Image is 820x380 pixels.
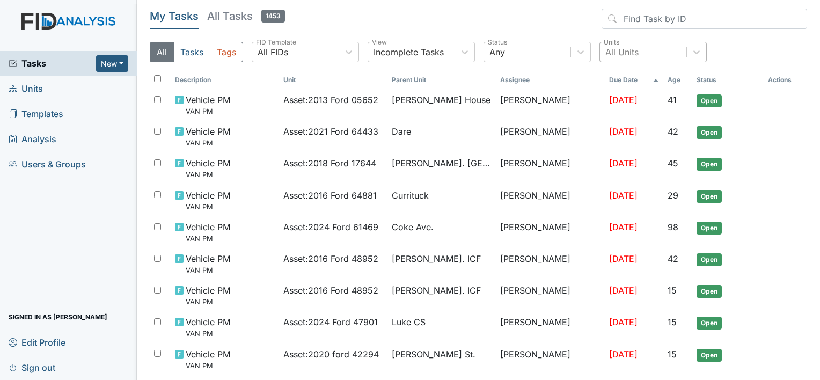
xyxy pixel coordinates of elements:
a: Tasks [9,57,96,70]
td: [PERSON_NAME] [496,152,604,184]
span: Open [697,253,722,266]
td: [PERSON_NAME] [496,185,604,216]
td: [PERSON_NAME] [496,248,604,280]
span: Signed in as [PERSON_NAME] [9,309,107,325]
span: Units [9,81,43,97]
th: Assignee [496,71,604,89]
h5: My Tasks [150,9,199,24]
td: [PERSON_NAME] [496,280,604,311]
span: Vehicle PM VAN PM [186,93,230,116]
small: VAN PM [186,328,230,339]
span: 29 [668,190,678,201]
div: Incomplete Tasks [374,46,444,59]
span: Open [697,349,722,362]
span: Vehicle PM VAN PM [186,316,230,339]
button: Tasks [173,42,210,62]
small: VAN PM [186,233,230,244]
button: Tags [210,42,243,62]
div: All Units [605,46,639,59]
small: VAN PM [186,265,230,275]
span: Open [697,285,722,298]
span: Asset : 2024 Ford 61469 [283,221,378,233]
td: [PERSON_NAME] [496,311,604,343]
span: [DATE] [609,190,638,201]
span: [PERSON_NAME]. ICF [392,284,481,297]
span: [PERSON_NAME] St. [392,348,475,361]
td: [PERSON_NAME] [496,216,604,248]
span: Open [697,126,722,139]
span: Asset : 2013 Ford 05652 [283,93,378,106]
div: Any [489,46,505,59]
button: All [150,42,174,62]
span: [DATE] [609,317,638,327]
span: Asset : 2016 Ford 64881 [283,189,377,202]
td: [PERSON_NAME] [496,89,604,121]
span: Edit Profile [9,334,65,350]
th: Toggle SortBy [663,71,692,89]
th: Toggle SortBy [605,71,663,89]
span: 15 [668,285,677,296]
small: VAN PM [186,361,230,371]
span: 41 [668,94,677,105]
span: Dare [392,125,411,138]
button: New [96,55,128,72]
span: Asset : 2018 Ford 17644 [283,157,376,170]
span: 1453 [261,10,285,23]
input: Toggle All Rows Selected [154,75,161,82]
span: [DATE] [609,222,638,232]
input: Find Task by ID [602,9,807,29]
span: [DATE] [609,285,638,296]
th: Actions [764,71,807,89]
td: [PERSON_NAME] [496,344,604,375]
h5: All Tasks [207,9,285,24]
span: [PERSON_NAME]. [GEOGRAPHIC_DATA] [392,157,492,170]
th: Toggle SortBy [387,71,496,89]
span: Vehicle PM VAN PM [186,125,230,148]
small: VAN PM [186,138,230,148]
span: 15 [668,349,677,360]
span: Vehicle PM VAN PM [186,189,230,212]
td: [PERSON_NAME] [496,121,604,152]
span: Vehicle PM VAN PM [186,284,230,307]
span: [PERSON_NAME]. ICF [392,252,481,265]
span: Open [697,158,722,171]
small: VAN PM [186,202,230,212]
th: Toggle SortBy [692,71,764,89]
span: Open [697,222,722,235]
small: VAN PM [186,297,230,307]
span: Users & Groups [9,156,86,173]
span: Analysis [9,131,56,148]
span: Open [697,94,722,107]
span: Luke CS [392,316,426,328]
span: [PERSON_NAME] House [392,93,490,106]
div: All FIDs [258,46,288,59]
span: [DATE] [609,253,638,264]
span: 15 [668,317,677,327]
span: Currituck [392,189,429,202]
span: Vehicle PM VAN PM [186,157,230,180]
span: [DATE] [609,126,638,137]
span: Open [697,190,722,203]
span: Vehicle PM VAN PM [186,348,230,371]
small: VAN PM [186,170,230,180]
span: Vehicle PM VAN PM [186,221,230,244]
th: Toggle SortBy [171,71,279,89]
span: Open [697,317,722,330]
span: 42 [668,126,678,137]
span: [DATE] [609,158,638,169]
span: Coke Ave. [392,221,434,233]
span: 42 [668,253,678,264]
span: [DATE] [609,94,638,105]
span: 98 [668,222,678,232]
span: Asset : 2024 Ford 47901 [283,316,378,328]
span: [DATE] [609,349,638,360]
span: Vehicle PM VAN PM [186,252,230,275]
span: Asset : 2016 Ford 48952 [283,252,378,265]
div: Type filter [150,42,243,62]
span: Asset : 2020 ford 42294 [283,348,379,361]
span: Templates [9,106,63,122]
span: Asset : 2016 Ford 48952 [283,284,378,297]
span: Asset : 2021 Ford 64433 [283,125,378,138]
small: VAN PM [186,106,230,116]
